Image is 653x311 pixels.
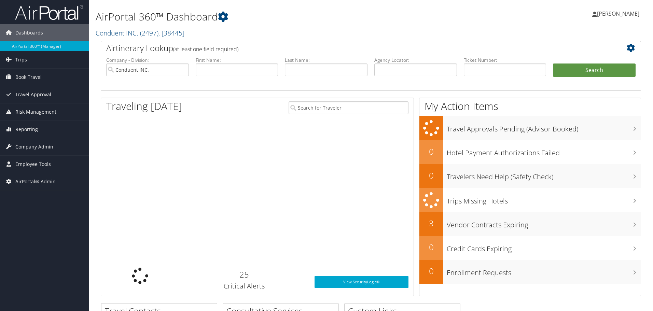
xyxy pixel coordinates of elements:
[140,28,158,38] span: ( 2497 )
[15,69,42,86] span: Book Travel
[592,3,646,24] a: [PERSON_NAME]
[285,57,367,63] label: Last Name:
[419,188,641,212] a: Trips Missing Hotels
[173,45,238,53] span: (at least one field required)
[447,121,641,134] h3: Travel Approvals Pending (Advisor Booked)
[96,28,184,38] a: Conduent INC.
[184,269,304,280] h2: 25
[289,101,408,114] input: Search for Traveler
[15,103,56,121] span: Risk Management
[184,281,304,291] h3: Critical Alerts
[15,121,38,138] span: Reporting
[15,24,43,41] span: Dashboards
[419,170,443,181] h2: 0
[419,140,641,164] a: 0Hotel Payment Authorizations Failed
[464,57,546,63] label: Ticket Number:
[158,28,184,38] span: , [ 38445 ]
[419,164,641,188] a: 0Travelers Need Help (Safety Check)
[15,173,56,190] span: AirPortal® Admin
[15,4,83,20] img: airportal-logo.png
[419,236,641,260] a: 0Credit Cards Expiring
[447,169,641,182] h3: Travelers Need Help (Safety Check)
[106,99,182,113] h1: Traveling [DATE]
[106,42,591,54] h2: Airtinerary Lookup
[196,57,278,63] label: First Name:
[447,145,641,158] h3: Hotel Payment Authorizations Failed
[419,212,641,236] a: 3Vendor Contracts Expiring
[96,10,463,24] h1: AirPortal 360™ Dashboard
[553,63,636,77] button: Search
[419,217,443,229] h2: 3
[419,241,443,253] h2: 0
[419,260,641,284] a: 0Enrollment Requests
[597,10,639,17] span: [PERSON_NAME]
[419,99,641,113] h1: My Action Items
[447,265,641,278] h3: Enrollment Requests
[15,156,51,173] span: Employee Tools
[15,86,51,103] span: Travel Approval
[374,57,457,63] label: Agency Locator:
[447,193,641,206] h3: Trips Missing Hotels
[15,51,27,68] span: Trips
[447,217,641,230] h3: Vendor Contracts Expiring
[15,138,53,155] span: Company Admin
[419,146,443,157] h2: 0
[419,116,641,140] a: Travel Approvals Pending (Advisor Booked)
[106,57,189,63] label: Company - Division:
[419,265,443,277] h2: 0
[447,241,641,254] h3: Credit Cards Expiring
[315,276,408,288] a: View SecurityLogic®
